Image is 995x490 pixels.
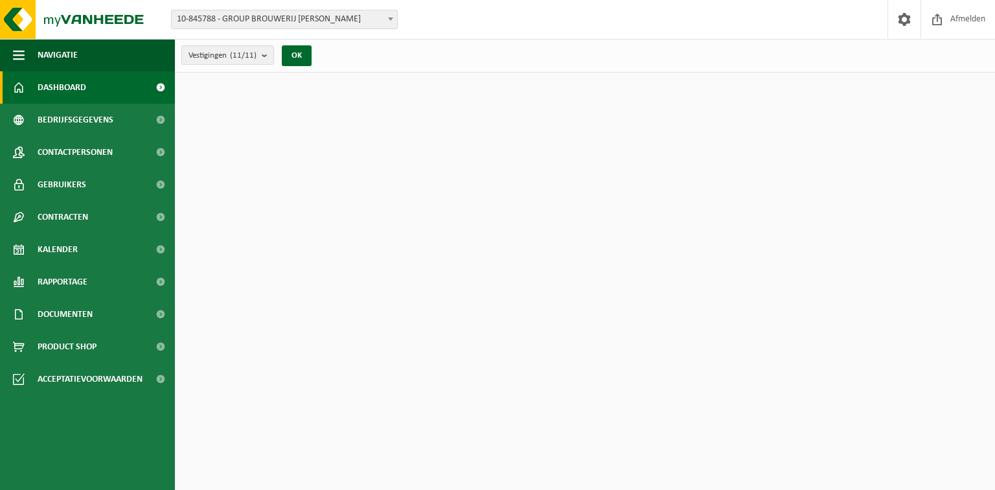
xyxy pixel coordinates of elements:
button: OK [282,45,312,66]
span: Rapportage [38,266,87,298]
count: (11/11) [230,51,257,60]
span: Vestigingen [189,46,257,65]
span: Product Shop [38,331,97,363]
iframe: chat widget [6,461,216,490]
span: Kalender [38,233,78,266]
span: Navigatie [38,39,78,71]
span: 10-845788 - GROUP BROUWERIJ OMER VANDER GHINSTE [172,10,397,29]
span: Dashboard [38,71,86,104]
span: Acceptatievoorwaarden [38,363,143,395]
button: Vestigingen(11/11) [181,45,274,65]
span: Gebruikers [38,169,86,201]
span: Documenten [38,298,93,331]
span: 10-845788 - GROUP BROUWERIJ OMER VANDER GHINSTE [171,10,398,29]
span: Contracten [38,201,88,233]
span: Bedrijfsgegevens [38,104,113,136]
span: Contactpersonen [38,136,113,169]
